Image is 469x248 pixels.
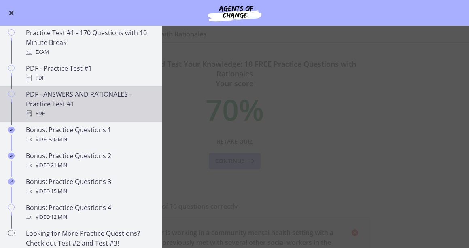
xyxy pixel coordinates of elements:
[26,177,152,196] div: Bonus: Practice Questions 3
[8,127,15,133] i: Completed
[26,28,152,57] div: Practice Test #1 - 170 Questions with 10 Minute Break
[26,109,152,119] div: PDF
[26,135,152,144] div: Video
[6,8,16,18] button: Enable menu
[26,203,152,222] div: Bonus: Practice Questions 4
[26,89,152,119] div: PDF - ANSWERS AND RATIONALES - Practice Test #1
[50,161,67,170] span: · 21 min
[26,151,152,170] div: Bonus: Practice Questions 2
[186,3,283,23] img: Agents of Change
[8,178,15,185] i: Completed
[26,64,152,83] div: PDF - Practice Test #1
[8,153,15,159] i: Completed
[26,73,152,83] div: PDF
[26,161,152,170] div: Video
[26,47,152,57] div: Exam
[26,187,152,196] div: Video
[50,212,67,222] span: · 12 min
[50,187,67,196] span: · 15 min
[50,135,67,144] span: · 20 min
[26,125,152,144] div: Bonus: Practice Questions 1
[26,212,152,222] div: Video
